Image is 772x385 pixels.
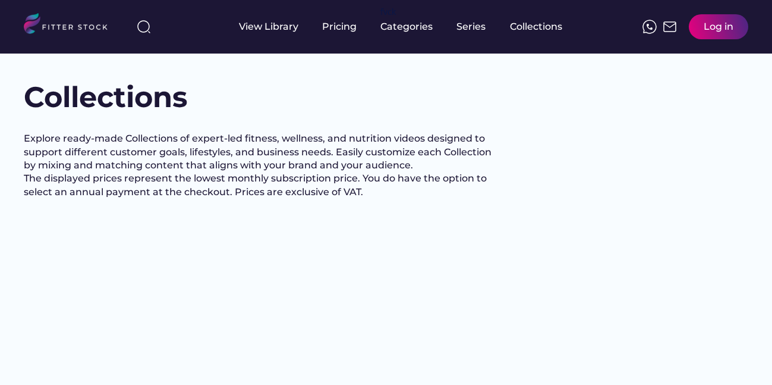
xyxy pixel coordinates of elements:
[322,20,357,33] div: Pricing
[510,20,562,33] div: Collections
[456,20,486,33] div: Series
[663,20,677,34] img: Frame%2051.svg
[380,6,396,18] div: fvck
[24,13,118,37] img: LOGO.svg
[137,20,151,34] img: search-normal%203.svg
[24,132,499,199] h2: Explore ready-made Collections of expert-led fitness, wellness, and nutrition videos designed to ...
[380,20,433,33] div: Categories
[239,20,298,33] div: View Library
[24,77,187,117] h1: Collections
[642,20,657,34] img: meteor-icons_whatsapp%20%281%29.svg
[704,20,733,33] div: Log in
